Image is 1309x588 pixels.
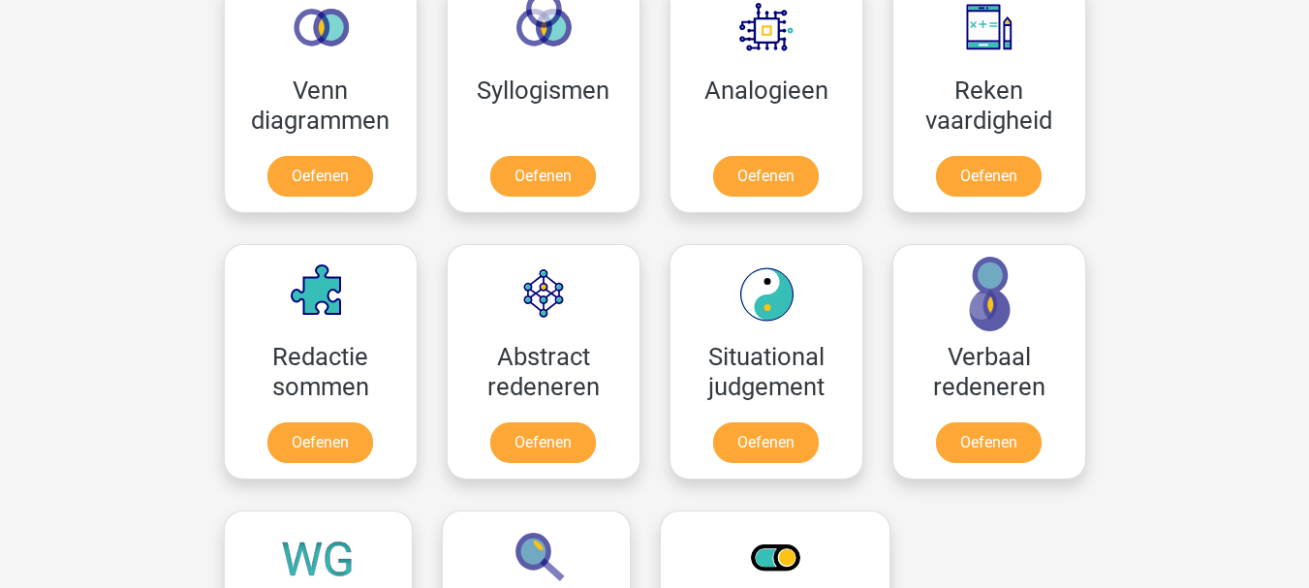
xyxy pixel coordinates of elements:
[936,422,1042,463] a: Oefenen
[267,422,373,463] a: Oefenen
[713,422,819,463] a: Oefenen
[936,156,1042,197] a: Oefenen
[490,422,596,463] a: Oefenen
[490,156,596,197] a: Oefenen
[713,156,819,197] a: Oefenen
[267,156,373,197] a: Oefenen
